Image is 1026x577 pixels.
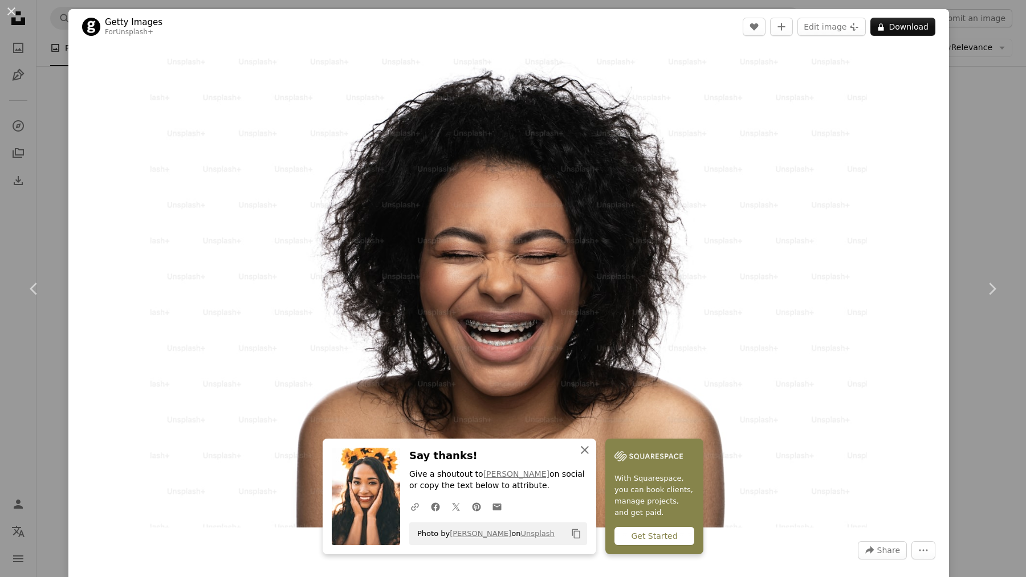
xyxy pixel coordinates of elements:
[150,50,867,527] button: Zoom in on this image
[870,18,935,36] button: Download
[82,18,100,36] img: Go to Getty Images's profile
[116,28,153,36] a: Unsplash+
[797,18,866,36] button: Edit image
[409,448,587,464] h3: Say thanks!
[911,541,935,559] button: More Actions
[770,18,793,36] button: Add to Collection
[958,234,1026,343] a: Next
[446,495,466,518] a: Share on Twitter
[614,473,694,518] span: With Squarespace, you can book clients, manage projects, and get paid.
[150,50,867,527] img: Happy smiling black woman with a dental braces on her teeth against white background
[466,495,487,518] a: Share on Pinterest
[450,529,511,538] a: [PERSON_NAME]
[487,495,507,518] a: Share over email
[614,448,683,465] img: file-1747939142011-51e5cc87e3c9
[105,28,162,37] div: For
[409,469,587,492] p: Give a shoutout to on social or copy the text below to attribute.
[877,542,900,559] span: Share
[858,541,907,559] button: Share this image
[605,439,703,554] a: With Squarespace, you can book clients, manage projects, and get paid.Get Started
[567,524,586,543] button: Copy to clipboard
[743,18,766,36] button: Like
[483,469,549,478] a: [PERSON_NAME]
[425,495,446,518] a: Share on Facebook
[614,527,694,545] div: Get Started
[412,525,555,543] span: Photo by on
[105,17,162,28] a: Getty Images
[520,529,554,538] a: Unsplash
